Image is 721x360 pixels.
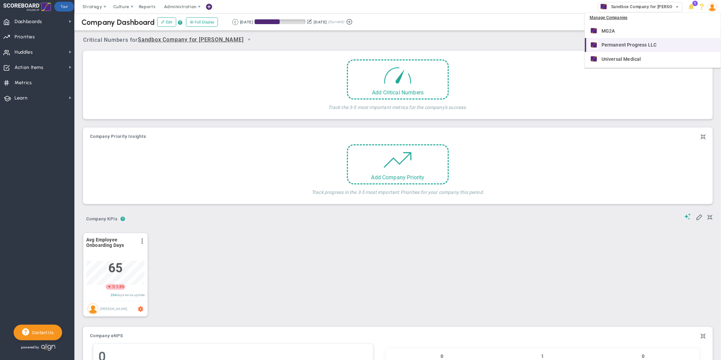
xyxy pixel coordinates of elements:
[100,307,127,310] span: [PERSON_NAME]
[138,306,143,311] span: Zapier Enabled
[111,293,117,297] span: 264
[186,17,218,27] button: Full Display
[15,91,27,105] span: Learn
[157,17,176,27] button: Edit
[82,4,102,9] span: Strategy
[15,30,35,44] span: Priorities
[590,41,598,49] img: 20275.Company.photo
[590,26,598,35] img: 30292.Company.photo
[602,42,657,47] span: Permanent Progress LLC
[585,12,721,24] div: Manage Companies
[672,2,682,12] span: select
[90,334,123,338] span: Company eNPS
[708,2,717,12] img: 86643.Person.photo
[592,353,695,359] h4: 0
[684,213,691,220] span: Suggestions (AI Feature)
[602,57,641,61] span: Universal Medical
[214,184,581,195] h4: Track progress in the 3-5 most important Priorities for your company this period.
[348,174,448,181] div: Add Company Priority
[493,353,592,359] h4: 1
[114,285,115,289] span: |
[15,15,42,29] span: Dashboards
[113,4,129,9] span: Culture
[314,19,327,25] div: [DATE]
[348,89,448,96] div: Add Critical Numbers
[599,2,608,11] img: 32671.Company.photo
[328,100,467,110] h4: Track the 3-5 most important metrics for the company's success.
[255,19,306,24] div: Period Progress: 49% Day 45 of 91 with 46 remaining.
[83,214,121,226] button: Company KPIs
[15,45,33,59] span: Huddles
[117,293,145,297] span: days since update
[328,19,344,25] span: (Current)
[83,34,257,47] span: Critical Numbers for
[81,18,155,27] span: Company Dashboard
[696,213,703,220] span: Edit My KPIs
[602,29,615,33] span: MG2A
[15,60,43,75] span: Action Items
[14,342,84,353] div: Powered by Align
[90,334,123,339] a: Company eNPS
[112,284,114,290] span: 1
[108,261,123,275] span: 65
[86,237,135,248] span: Avg Employee Onboarding Days
[29,330,54,335] span: Contact Us
[164,4,196,9] span: Administration
[90,134,146,140] button: Company Priority Insights
[83,214,121,224] span: Company KPIs
[138,36,243,44] span: Sandbox Company for [PERSON_NAME]
[692,1,698,6] span: 1
[232,19,238,25] button: Go to previous period
[15,76,32,90] span: Metrics
[590,55,598,63] img: 29384.Company.photo
[243,34,255,46] span: select
[116,285,124,289] span: 1.5%
[608,2,691,11] span: Sandbox Company for [PERSON_NAME]
[88,303,98,314] img: Lisa Jenkins
[240,19,253,25] div: [DATE]
[391,353,493,359] h4: 0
